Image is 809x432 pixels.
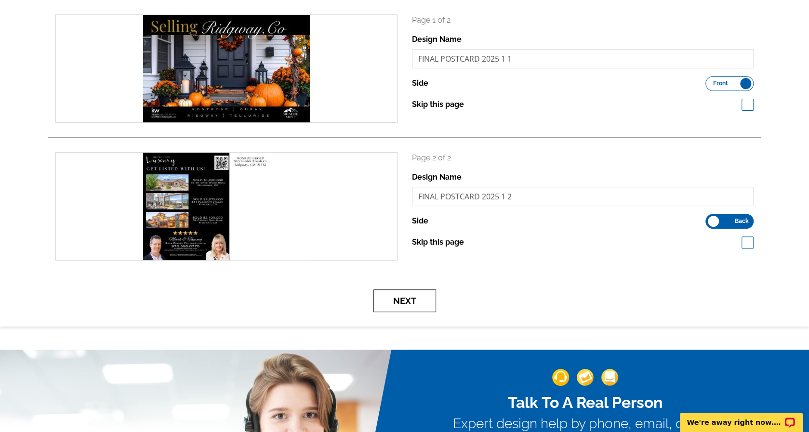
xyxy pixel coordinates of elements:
[412,14,754,26] p: Page 1 of 2
[412,34,462,45] label: Design Name
[453,416,718,432] h3: Expert design help by phone, email, or chat
[734,219,748,223] span: Back
[412,152,754,164] p: Page 2 of 2
[412,187,754,206] input: File Name
[412,236,464,248] label: Skip this page
[412,78,428,89] label: Side
[601,369,618,386] img: support-img-3_1.png
[713,81,728,86] span: Front
[373,289,436,312] button: Next
[552,369,569,386] img: support-img-1.png
[674,402,809,432] iframe: LiveChat chat widget
[412,171,462,183] label: Design Name
[453,393,718,412] h2: Talk To A Real Person
[412,99,464,110] label: Skip this page
[412,215,428,227] label: Side
[412,49,754,68] input: File Name
[577,369,594,386] img: support-img-2.png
